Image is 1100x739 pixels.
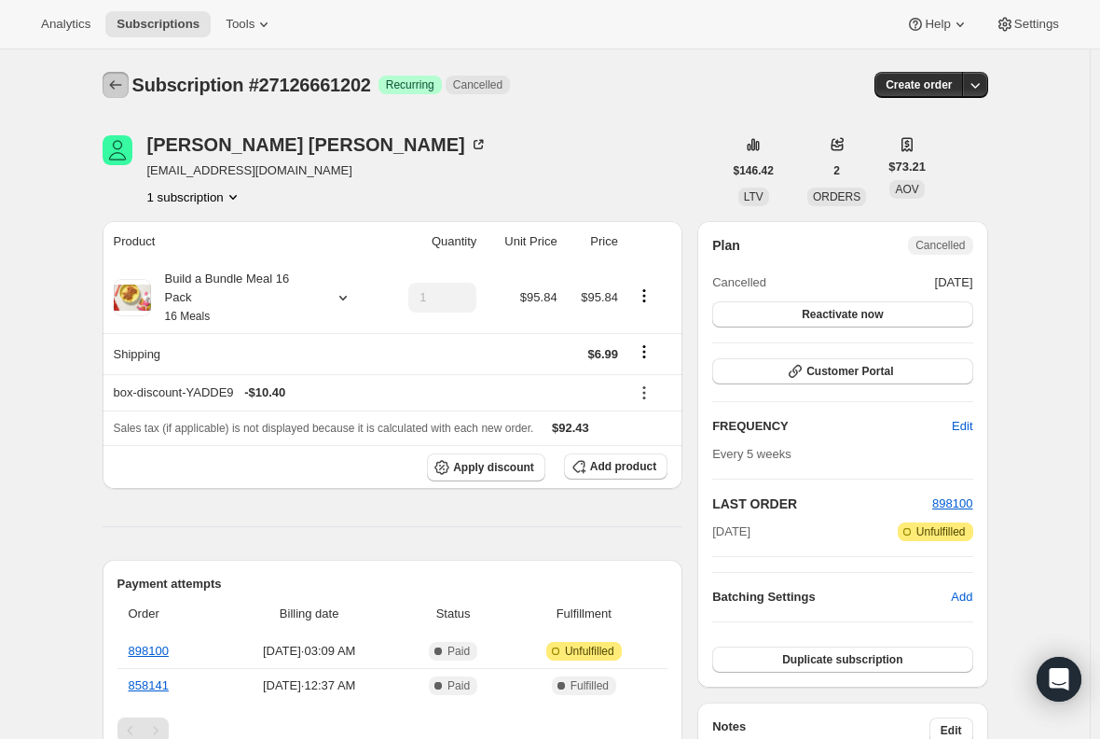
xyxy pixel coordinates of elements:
h2: FREQUENCY [712,417,952,436]
a: 898100 [932,496,972,510]
span: $6.99 [587,347,618,361]
th: Quantity [382,221,482,262]
th: Order [117,593,218,634]
span: $73.21 [888,158,926,176]
button: Add [940,582,983,612]
span: Add [951,588,972,607]
button: 898100 [932,495,972,513]
span: Analytics [41,17,90,32]
div: [PERSON_NAME] [PERSON_NAME] [147,135,488,154]
button: Shipping actions [629,342,659,362]
button: Tools [214,11,284,37]
span: Edit [952,417,972,436]
button: Customer Portal [712,358,972,384]
span: Sales tax (if applicable) is not displayed because it is calculated with each new order. [114,422,534,435]
div: Open Intercom Messenger [1037,657,1081,702]
h2: Plan [712,236,740,255]
span: - $10.40 [244,383,285,402]
span: Help [925,17,950,32]
span: Settings [1014,17,1059,32]
span: Subscription #27126661202 [132,75,371,95]
button: Product actions [629,286,659,306]
span: Add product [590,459,656,474]
button: Apply discount [427,453,545,481]
small: 16 Meals [165,310,211,323]
span: Edit [941,723,962,738]
span: Cancelled [915,238,965,253]
span: 2 [833,163,840,178]
span: Create order [886,77,952,92]
span: [DATE] · 12:37 AM [224,676,395,695]
button: Analytics [30,11,102,37]
span: $95.84 [520,290,557,304]
div: box-discount-YADDE9 [114,383,618,402]
button: Product actions [147,188,242,206]
h6: Batching Settings [712,588,951,607]
button: Subscriptions [103,72,129,98]
span: Fulfilled [571,678,609,693]
button: Settings [984,11,1070,37]
span: AOV [895,183,918,196]
button: Reactivate now [712,301,972,328]
span: Status [406,605,501,623]
span: Unfulfilled [916,524,966,539]
th: Price [563,221,624,262]
span: [DATE] [712,523,750,541]
button: 2 [822,158,851,184]
button: Duplicate subscription [712,647,972,673]
span: $95.84 [581,290,618,304]
span: Reactivate now [802,307,883,322]
span: Customer Portal [806,364,893,379]
span: Unfulfilled [565,644,614,659]
th: Unit Price [482,221,562,262]
span: [DATE] · 03:09 AM [224,642,395,661]
span: $92.43 [552,421,589,435]
span: Billing date [224,605,395,623]
th: Product [103,221,383,262]
div: Build a Bundle Meal 16 Pack [151,270,319,326]
span: $146.42 [734,163,774,178]
a: 898100 [129,644,169,658]
span: LTV [744,190,763,203]
span: Recurring [386,77,434,92]
span: Subscriptions [117,17,199,32]
span: Fulfillment [511,605,656,623]
span: Geraldine Sangsland [103,135,132,165]
span: Duplicate subscription [782,652,902,667]
button: Subscriptions [105,11,211,37]
span: Paid [447,644,470,659]
th: Shipping [103,333,383,374]
span: ORDERS [813,190,860,203]
button: Add product [564,453,667,480]
span: Apply discount [453,460,534,475]
span: Every 5 weeks [712,447,791,461]
button: Create order [874,72,963,98]
span: Paid [447,678,470,693]
h2: LAST ORDER [712,495,932,513]
button: $146.42 [722,158,785,184]
span: Cancelled [712,273,766,292]
button: Help [895,11,980,37]
button: Edit [941,411,983,441]
span: [EMAIL_ADDRESS][DOMAIN_NAME] [147,161,488,180]
span: Tools [226,17,254,32]
h2: Payment attempts [117,575,668,593]
a: 858141 [129,678,169,692]
span: [DATE] [935,273,973,292]
span: Cancelled [453,77,502,92]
